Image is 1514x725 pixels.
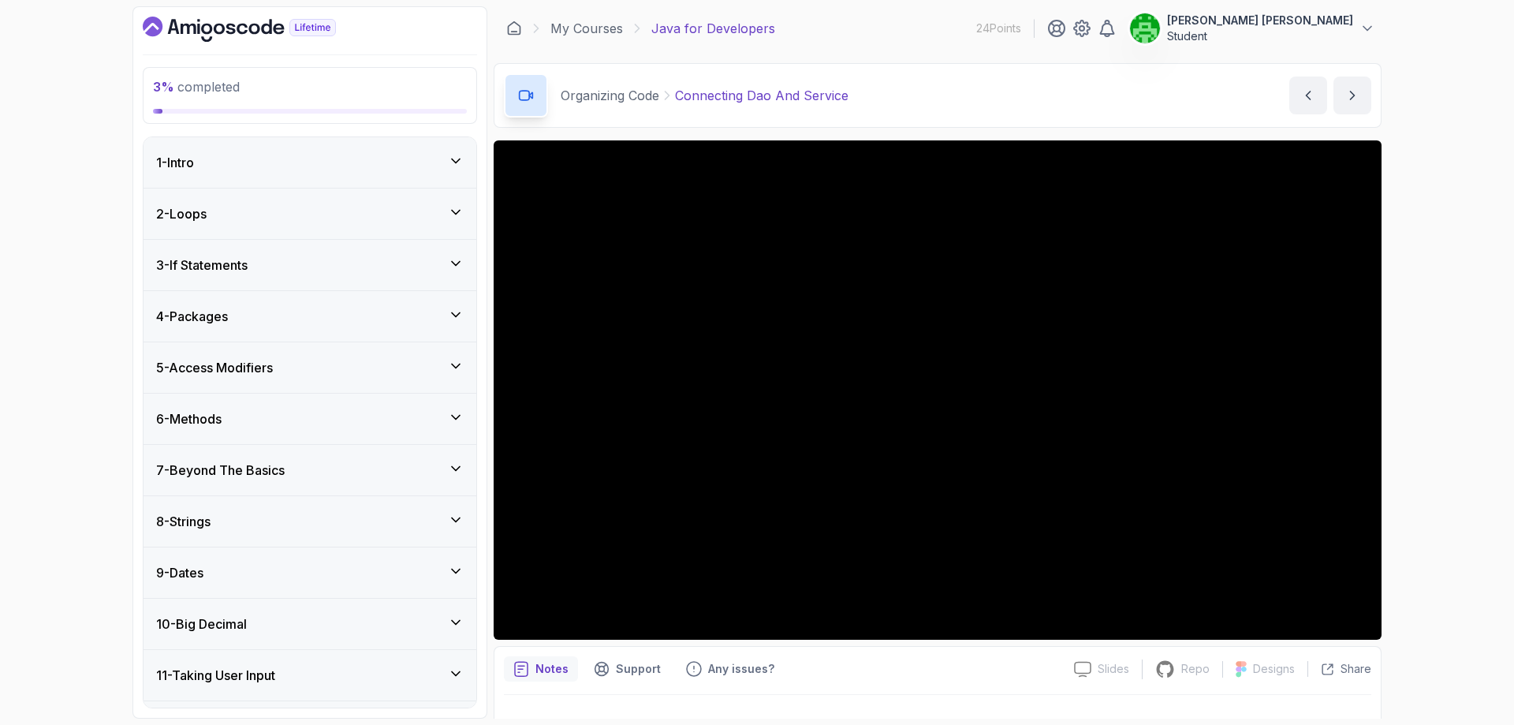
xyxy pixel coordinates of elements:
p: Slides [1098,661,1129,677]
button: previous content [1289,77,1327,114]
iframe: 6 - Connecting DAO and Service [494,140,1382,640]
button: 10-Big Decimal [144,599,476,649]
h3: 3 - If Statements [156,256,248,275]
h3: 7 - Beyond The Basics [156,461,285,480]
button: 5-Access Modifiers [144,342,476,393]
p: Connecting Dao And Service [675,86,848,105]
p: Designs [1253,661,1295,677]
h3: 5 - Access Modifiers [156,358,273,377]
button: 9-Dates [144,547,476,598]
h3: 11 - Taking User Input [156,666,275,685]
h3: 6 - Methods [156,409,222,428]
button: 3-If Statements [144,240,476,290]
button: 7-Beyond The Basics [144,445,476,495]
a: Dashboard [506,21,522,36]
p: 24 Points [976,21,1021,36]
p: Student [1167,28,1353,44]
a: Dashboard [143,17,372,42]
p: Share [1341,661,1371,677]
button: Feedback button [677,656,784,682]
p: Support [616,661,661,677]
span: completed [153,79,240,95]
p: Notes [535,661,569,677]
button: Support button [584,656,670,682]
p: Any issues? [708,661,774,677]
button: user profile image[PERSON_NAME] [PERSON_NAME]Student [1129,13,1375,44]
img: user profile image [1130,13,1160,43]
p: Organizing Code [561,86,659,105]
h3: 2 - Loops [156,204,207,223]
button: next content [1333,77,1371,114]
p: [PERSON_NAME] [PERSON_NAME] [1167,13,1353,28]
a: My Courses [550,19,623,38]
button: 6-Methods [144,394,476,444]
button: 4-Packages [144,291,476,342]
h3: 9 - Dates [156,563,203,582]
h3: 1 - Intro [156,153,194,172]
button: 1-Intro [144,137,476,188]
button: notes button [504,656,578,682]
p: Repo [1181,661,1210,677]
h3: 10 - Big Decimal [156,615,247,633]
button: 8-Strings [144,496,476,547]
h3: 8 - Strings [156,512,211,531]
span: 3 % [153,79,174,95]
button: 2-Loops [144,189,476,239]
button: 11-Taking User Input [144,650,476,701]
p: Java for Developers [651,19,775,38]
button: Share [1307,661,1371,677]
h3: 4 - Packages [156,307,228,326]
